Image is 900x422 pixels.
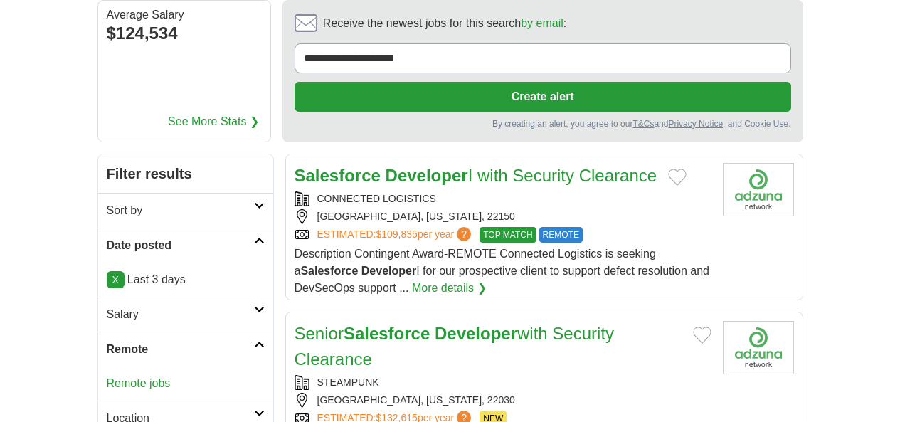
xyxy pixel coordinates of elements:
[412,280,487,297] a: More details ❯
[295,248,709,294] span: Description Contingent Award-REMOTE Connected Logistics is seeking a I for our prospective client...
[295,209,711,224] div: [GEOGRAPHIC_DATA], [US_STATE], 22150
[435,324,517,343] strong: Developer
[295,117,791,130] div: By creating an alert, you agree to our and , and Cookie Use.
[98,297,273,332] a: Salary
[107,271,265,288] p: Last 3 days
[693,327,711,344] button: Add to favorite jobs
[98,193,273,228] a: Sort by
[539,227,583,243] span: REMOTE
[723,163,794,216] img: Company logo
[107,306,254,323] h2: Salary
[107,202,254,219] h2: Sort by
[361,265,416,277] strong: Developer
[295,166,657,185] a: Salesforce DeveloperI with Security Clearance
[107,377,171,389] a: Remote jobs
[480,227,536,243] span: TOP MATCH
[323,15,566,32] span: Receive the newest jobs for this search :
[295,82,791,112] button: Create alert
[98,228,273,263] a: Date posted
[457,227,471,241] span: ?
[376,228,417,240] span: $109,835
[386,166,468,185] strong: Developer
[295,166,381,185] strong: Salesforce
[168,113,259,130] a: See More Stats ❯
[107,9,262,21] div: Average Salary
[300,265,358,277] strong: Salesforce
[107,341,254,358] h2: Remote
[668,169,687,186] button: Add to favorite jobs
[295,393,711,408] div: [GEOGRAPHIC_DATA], [US_STATE], 22030
[344,324,430,343] strong: Salesforce
[107,271,125,288] a: X
[317,227,475,243] a: ESTIMATED:$109,835per year?
[521,17,563,29] a: by email
[98,154,273,193] h2: Filter results
[295,191,711,206] div: CONNECTED LOGISTICS
[295,375,711,390] div: STEAMPUNK
[723,321,794,374] img: Company logo
[98,332,273,366] a: Remote
[107,21,262,46] div: $124,534
[295,324,615,369] a: SeniorSalesforce Developerwith Security Clearance
[107,237,254,254] h2: Date posted
[632,119,654,129] a: T&Cs
[668,119,723,129] a: Privacy Notice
